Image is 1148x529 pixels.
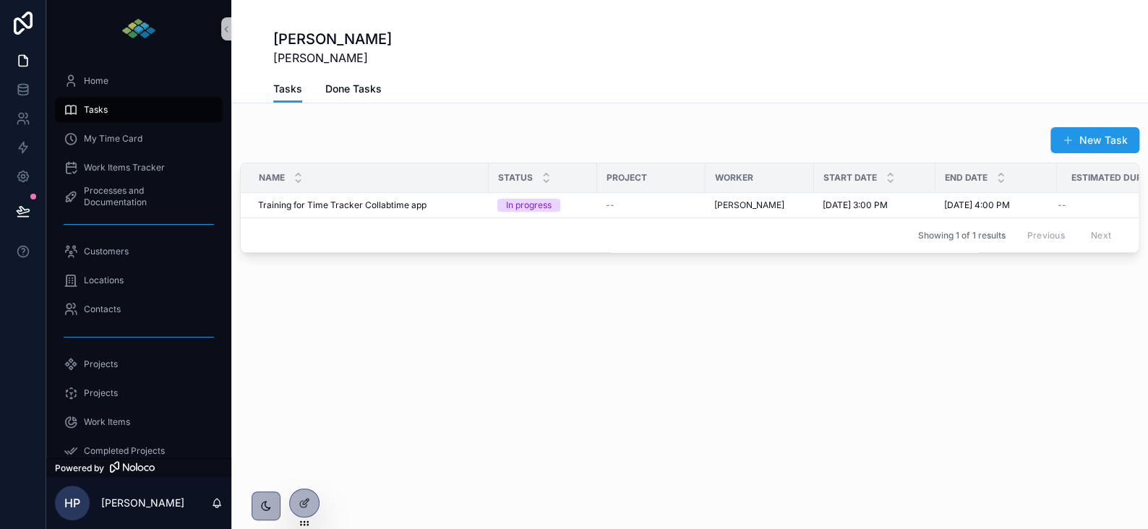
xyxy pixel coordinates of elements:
[84,358,118,370] span: Projects
[84,304,121,315] span: Contacts
[606,199,614,211] span: --
[84,387,118,399] span: Projects
[84,246,129,257] span: Customers
[259,172,285,184] span: Name
[55,97,223,123] a: Tasks
[84,162,165,173] span: Work Items Tracker
[325,82,382,96] span: Done Tasks
[258,199,480,211] a: Training for Time Tracker Collabtime app
[1058,199,1066,211] span: --
[258,199,427,211] span: Training for Time Tracker Collabtime app
[944,199,1048,211] a: [DATE] 4:00 PM
[55,380,223,406] a: Projects
[55,155,223,181] a: Work Items Tracker
[273,76,302,103] a: Tasks
[84,275,124,286] span: Locations
[55,409,223,435] a: Work Items
[55,296,223,322] a: Contacts
[84,133,142,145] span: My Time Card
[55,267,223,293] a: Locations
[823,199,927,211] a: [DATE] 3:00 PM
[1050,127,1139,153] button: New Task
[823,199,888,211] span: [DATE] 3:00 PM
[823,172,877,184] span: Start Date
[506,199,552,212] div: In progress
[84,104,108,116] span: Tasks
[944,199,1010,211] span: [DATE] 4:00 PM
[273,49,392,66] span: [PERSON_NAME]
[46,58,231,458] div: scrollable content
[55,238,223,264] a: Customers
[55,126,223,152] a: My Time Card
[55,438,223,464] a: Completed Projects
[917,230,1005,241] span: Showing 1 of 1 results
[273,29,392,49] h1: [PERSON_NAME]
[84,185,208,208] span: Processes and Documentation
[498,172,533,184] span: Status
[714,199,784,211] a: [PERSON_NAME]
[715,172,753,184] span: Worker
[101,496,184,510] p: [PERSON_NAME]
[55,351,223,377] a: Projects
[273,82,302,96] span: Tasks
[84,416,130,428] span: Work Items
[55,463,104,474] span: Powered by
[607,172,647,184] span: Project
[84,75,108,87] span: Home
[497,199,588,212] a: In progress
[84,445,165,457] span: Completed Projects
[55,68,223,94] a: Home
[121,17,157,40] img: App logo
[55,184,223,210] a: Processes and Documentation
[64,494,80,512] span: HP
[325,76,382,105] a: Done Tasks
[945,172,988,184] span: End Date
[606,199,697,211] a: --
[46,458,231,477] a: Powered by
[714,199,805,211] a: [PERSON_NAME]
